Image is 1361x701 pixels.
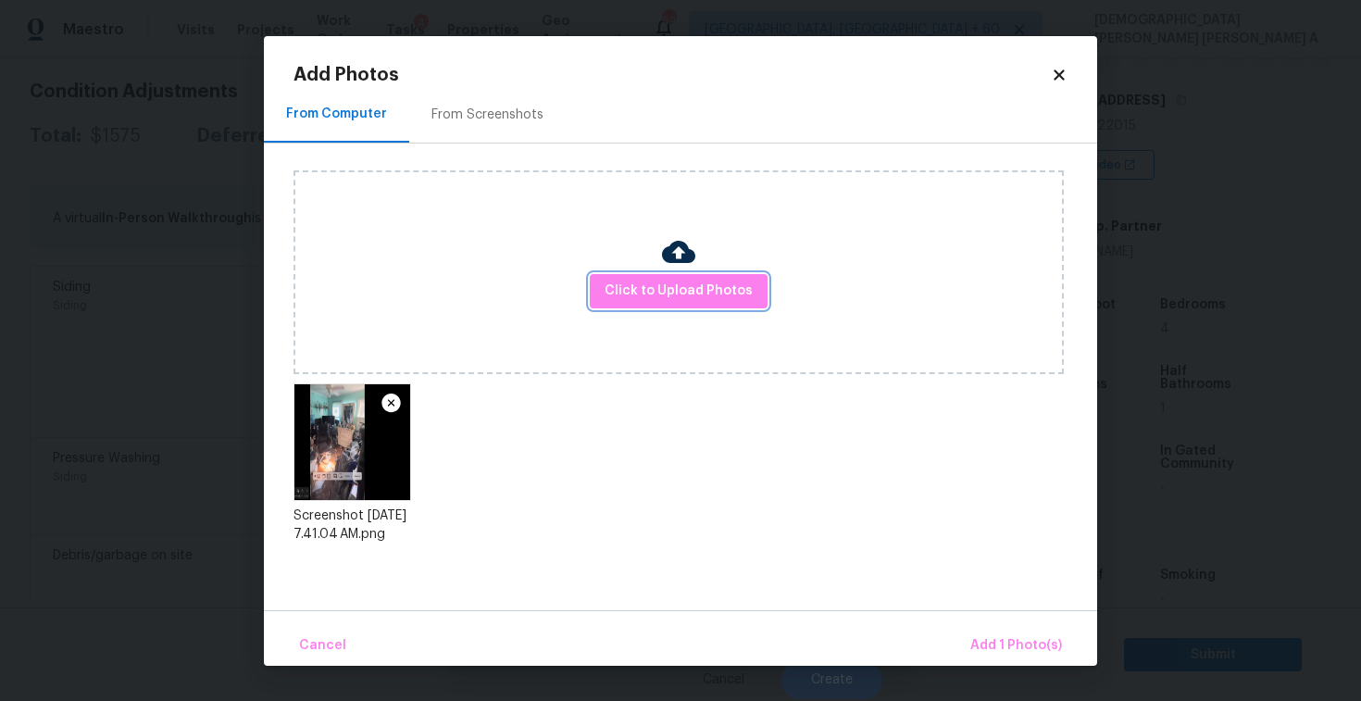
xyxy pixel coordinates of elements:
[292,626,354,666] button: Cancel
[963,626,1069,666] button: Add 1 Photo(s)
[590,274,768,308] button: Click to Upload Photos
[299,634,346,657] span: Cancel
[970,634,1062,657] span: Add 1 Photo(s)
[605,280,753,303] span: Click to Upload Photos
[431,106,543,124] div: From Screenshots
[293,507,411,544] div: Screenshot [DATE] 7.41.04 AM.png
[293,66,1051,84] h2: Add Photos
[662,235,695,269] img: Cloud Upload Icon
[286,105,387,123] div: From Computer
